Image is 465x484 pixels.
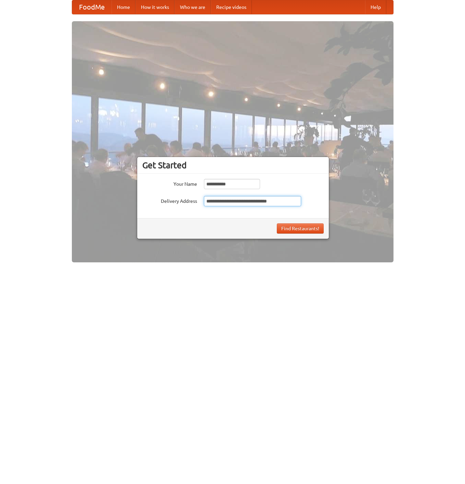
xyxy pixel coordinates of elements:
a: Home [112,0,135,14]
button: Find Restaurants! [277,223,324,234]
a: FoodMe [72,0,112,14]
a: Recipe videos [211,0,252,14]
h3: Get Started [142,160,324,170]
a: Who we are [175,0,211,14]
label: Delivery Address [142,196,197,205]
label: Your Name [142,179,197,187]
a: How it works [135,0,175,14]
a: Help [365,0,386,14]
